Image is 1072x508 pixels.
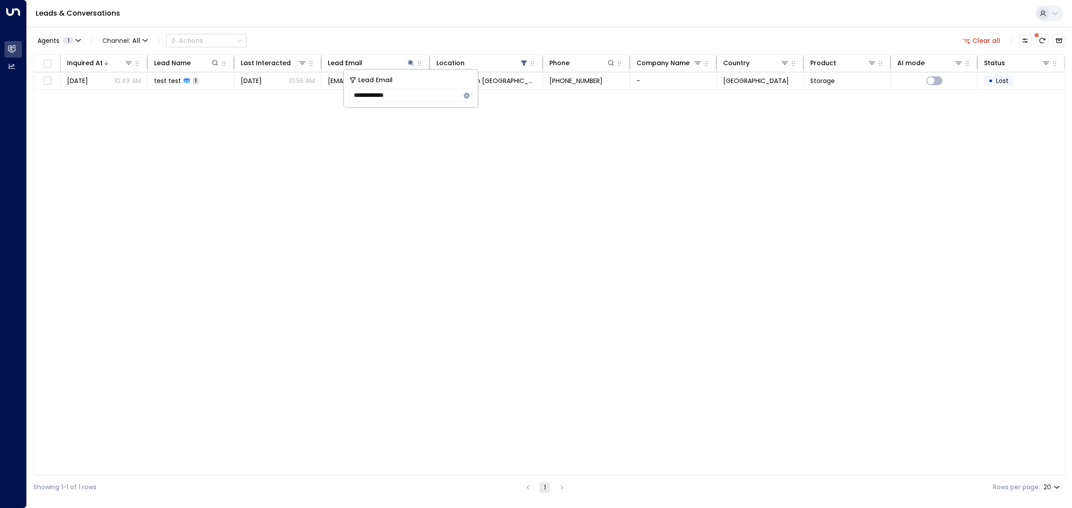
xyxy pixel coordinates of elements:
div: Location [436,58,465,68]
span: There are new threads available. Refresh the grid to view the latest updates. [1036,34,1048,47]
a: Leads & Conversations [36,8,120,18]
div: 20 [1043,481,1062,494]
td: - [630,72,717,89]
div: Lead Email [328,58,362,68]
div: Company Name [636,58,703,68]
div: AI mode [897,58,925,68]
div: Lead Email [328,58,415,68]
button: Channel:All [99,34,151,47]
div: Lead Name [154,58,191,68]
div: Inquired At [67,58,133,68]
div: Phone [549,58,616,68]
span: All [132,37,140,44]
div: Inquired At [67,58,103,68]
p: 10:49 AM [114,76,141,85]
span: Space Station Wakefield [436,76,536,85]
span: +447831002545 [549,76,603,85]
button: Actions [166,34,247,47]
button: Clear all [959,34,1004,47]
span: Toggle select all [42,58,53,69]
span: 1 [63,37,74,44]
span: Channel: [99,34,151,47]
span: Storage [810,76,835,85]
button: page 1 [540,482,550,493]
div: Product [810,58,876,68]
span: Toggle select row [42,75,53,87]
button: Agents1 [33,34,84,47]
div: Product [810,58,836,68]
div: Actions [170,37,203,45]
div: Status [984,58,1051,68]
div: Phone [549,58,569,68]
button: Customize [1019,34,1031,47]
span: Jul 21, 2025 [241,76,262,85]
div: Last Interacted [241,58,291,68]
button: Archived Leads [1053,34,1065,47]
div: Country [723,58,789,68]
div: AI mode [897,58,963,68]
div: Lead Name [154,58,220,68]
div: Status [984,58,1005,68]
label: Rows per page: [993,483,1040,492]
span: Lead Email [358,75,393,85]
span: Jul 21, 2025 [67,76,88,85]
span: United Kingdom [723,76,789,85]
p: 10:56 AM [289,76,315,85]
div: • [988,73,993,88]
div: Location [436,58,528,68]
nav: pagination navigation [522,482,568,493]
span: Agents [38,37,59,44]
div: Company Name [636,58,690,68]
span: test test [154,76,181,85]
span: test@test.com [328,76,423,85]
span: Lost [996,76,1009,85]
div: Showing 1-1 of 1 rows [33,483,96,492]
div: Button group with a nested menu [166,34,247,47]
span: 1 [193,77,199,84]
div: Last Interacted [241,58,307,68]
div: Country [723,58,750,68]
